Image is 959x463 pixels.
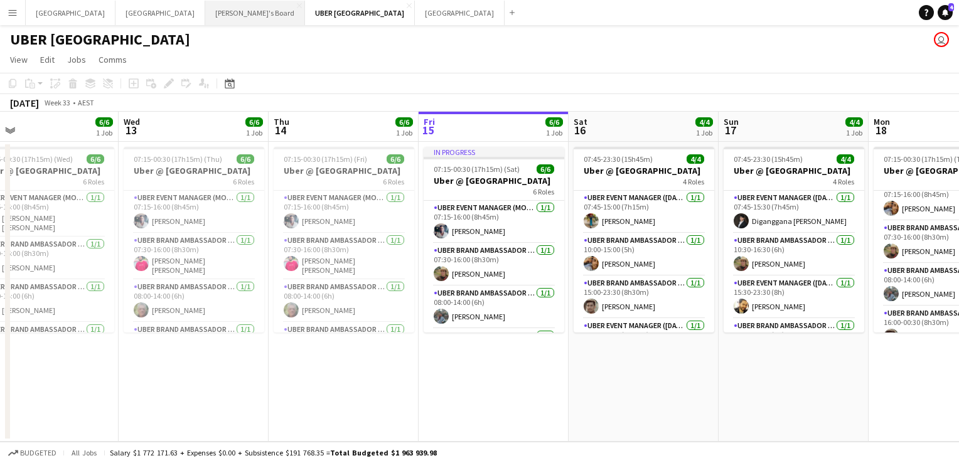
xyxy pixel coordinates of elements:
div: 1 Job [696,128,712,137]
app-job-card: 07:45-23:30 (15h45m)4/4Uber @ [GEOGRAPHIC_DATA]4 RolesUBER Event Manager ([DATE])1/107:45-15:30 (... [724,147,864,333]
div: [DATE] [10,97,39,109]
app-card-role: UBER Brand Ambassador ([DATE])1/115:00-23:30 (8h30m)[PERSON_NAME] [574,276,714,319]
span: 07:45-23:30 (15h45m) [584,154,653,164]
app-card-role: UBER Brand Ambassador ([DATE])1/116:30-21:30 (5h) [724,319,864,361]
app-card-role: UBER Brand Ambassador ([PERSON_NAME])1/107:30-16:00 (8h30m)[PERSON_NAME] [PERSON_NAME] [274,233,414,280]
span: View [10,54,28,65]
span: Sat [574,116,587,127]
span: 4 [948,3,954,11]
span: Comms [99,54,127,65]
app-card-role: UBER Brand Ambassador ([DATE])1/110:00-15:00 (5h)[PERSON_NAME] [574,233,714,276]
app-user-avatar: Tennille Moore [934,32,949,47]
app-card-role: UBER Brand Ambassador ([PERSON_NAME])1/1 [124,322,264,365]
span: 4/4 [837,154,854,164]
span: Fri [424,116,435,127]
app-card-role: UBER Brand Ambassador ([PERSON_NAME])1/1 [274,322,414,365]
app-card-role: UBER Event Manager ([DATE])1/107:45-15:00 (7h15m)[PERSON_NAME] [574,191,714,233]
button: UBER [GEOGRAPHIC_DATA] [305,1,415,25]
span: 6/6 [537,164,554,174]
button: Budgeted [6,446,58,460]
span: 6/6 [387,154,404,164]
app-card-role: UBER Brand Ambassador ([PERSON_NAME])1/1 [424,329,564,371]
span: Mon [874,116,890,127]
span: 13 [122,123,140,137]
app-card-role: UBER Event Manager (Mon - Fri)1/107:15-16:00 (8h45m)[PERSON_NAME] [274,191,414,233]
button: [GEOGRAPHIC_DATA] [26,1,115,25]
span: 6/6 [395,117,413,127]
span: 6/6 [237,154,254,164]
app-card-role: UBER Brand Ambassador ([PERSON_NAME])1/107:30-16:00 (8h30m)[PERSON_NAME] [424,243,564,286]
span: 6/6 [95,117,113,127]
h3: Uber @ [GEOGRAPHIC_DATA] [724,165,864,176]
span: 16 [572,123,587,137]
span: 4/4 [695,117,713,127]
span: Total Budgeted $1 963 939.98 [330,448,437,457]
span: Wed [124,116,140,127]
a: Jobs [62,51,91,68]
span: 6/6 [245,117,263,127]
span: 4 Roles [833,177,854,186]
h3: Uber @ [GEOGRAPHIC_DATA] [424,175,564,186]
span: 6/6 [545,117,563,127]
div: 1 Job [246,128,262,137]
a: Edit [35,51,60,68]
app-card-role: UBER Brand Ambassador ([PERSON_NAME])1/108:00-14:00 (6h)[PERSON_NAME] [124,280,264,322]
span: Thu [274,116,289,127]
div: Salary $1 772 171.63 + Expenses $0.00 + Subsistence $191 768.35 = [110,448,437,457]
span: Week 33 [41,98,73,107]
h3: Uber @ [GEOGRAPHIC_DATA] [574,165,714,176]
span: 17 [722,123,739,137]
span: 6/6 [87,154,104,164]
app-job-card: 07:15-00:30 (17h15m) (Fri)6/6Uber @ [GEOGRAPHIC_DATA]6 RolesUBER Event Manager (Mon - Fri)1/107:1... [274,147,414,333]
app-card-role: UBER Brand Ambassador ([PERSON_NAME])1/107:30-16:00 (8h30m)[PERSON_NAME] [PERSON_NAME] [124,233,264,280]
app-job-card: In progress07:15-00:30 (17h15m) (Sat)6/6Uber @ [GEOGRAPHIC_DATA]6 RolesUBER Event Manager (Mon - ... [424,147,564,333]
app-card-role: UBER Brand Ambassador ([PERSON_NAME])1/108:00-14:00 (6h)[PERSON_NAME] [274,280,414,322]
button: [PERSON_NAME]'s Board [205,1,305,25]
span: 4 Roles [683,177,704,186]
span: 6 Roles [233,177,254,186]
app-card-role: UBER Brand Ambassador ([PERSON_NAME])1/108:00-14:00 (6h)[PERSON_NAME] [424,286,564,329]
div: In progress [424,147,564,157]
div: 1 Job [546,128,562,137]
app-card-role: UBER Event Manager (Mon - Fri)1/107:15-16:00 (8h45m)[PERSON_NAME] [424,201,564,243]
span: 6 Roles [383,177,404,186]
app-card-role: UBER Event Manager ([DATE])1/107:45-15:30 (7h45m)Diganggana [PERSON_NAME] [724,191,864,233]
app-job-card: 07:15-00:30 (17h15m) (Thu)6/6Uber @ [GEOGRAPHIC_DATA]6 RolesUBER Event Manager (Mon - Fri)1/107:1... [124,147,264,333]
app-job-card: 07:45-23:30 (15h45m)4/4Uber @ [GEOGRAPHIC_DATA]4 RolesUBER Event Manager ([DATE])1/107:45-15:00 (... [574,147,714,333]
span: 07:15-00:30 (17h15m) (Thu) [134,154,222,164]
span: 18 [872,123,890,137]
h3: Uber @ [GEOGRAPHIC_DATA] [124,165,264,176]
span: Sun [724,116,739,127]
span: Budgeted [20,449,56,457]
button: [GEOGRAPHIC_DATA] [115,1,205,25]
span: 07:45-23:30 (15h45m) [734,154,803,164]
span: 15 [422,123,435,137]
app-card-role: UBER Event Manager ([DATE])1/115:00-23:30 (8h30m) [574,319,714,361]
span: 07:15-00:30 (17h15m) (Fri) [284,154,367,164]
span: 14 [272,123,289,137]
span: 6 Roles [533,187,554,196]
span: 4/4 [687,154,704,164]
app-card-role: UBER Brand Ambassador ([DATE])1/110:30-16:30 (6h)[PERSON_NAME] [724,233,864,276]
a: 4 [938,5,953,20]
h3: Uber @ [GEOGRAPHIC_DATA] [274,165,414,176]
span: 4/4 [845,117,863,127]
div: 1 Job [396,128,412,137]
a: Comms [94,51,132,68]
div: 1 Job [846,128,862,137]
div: 1 Job [96,128,112,137]
span: Edit [40,54,55,65]
div: AEST [78,98,94,107]
span: 07:15-00:30 (17h15m) (Sat) [434,164,520,174]
span: All jobs [69,448,99,457]
a: View [5,51,33,68]
app-card-role: UBER Event Manager ([DATE])1/115:30-23:30 (8h)[PERSON_NAME] [724,276,864,319]
button: [GEOGRAPHIC_DATA] [415,1,505,25]
h1: UBER [GEOGRAPHIC_DATA] [10,30,190,49]
span: Jobs [67,54,86,65]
